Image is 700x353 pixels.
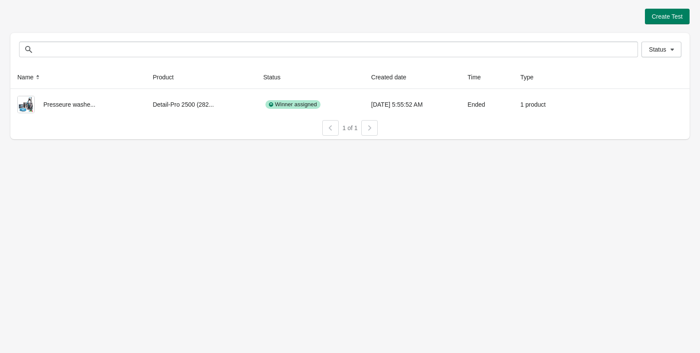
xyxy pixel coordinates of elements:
[149,69,186,85] button: Product
[652,13,683,20] span: Create Test
[368,69,419,85] button: Created date
[517,69,546,85] button: Type
[14,69,46,85] button: Name
[649,46,666,53] span: Status
[468,96,507,113] div: Ended
[43,101,95,108] span: Presseure washe...
[371,96,454,113] div: [DATE] 5:55:52 AM
[464,69,493,85] button: Time
[641,42,681,57] button: Status
[260,69,293,85] button: Status
[342,124,357,131] span: 1 of 1
[153,96,249,113] div: Detail-Pro 2500 (282...
[645,9,690,24] button: Create Test
[265,100,321,109] div: Winner assigned
[520,96,564,113] div: 1 product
